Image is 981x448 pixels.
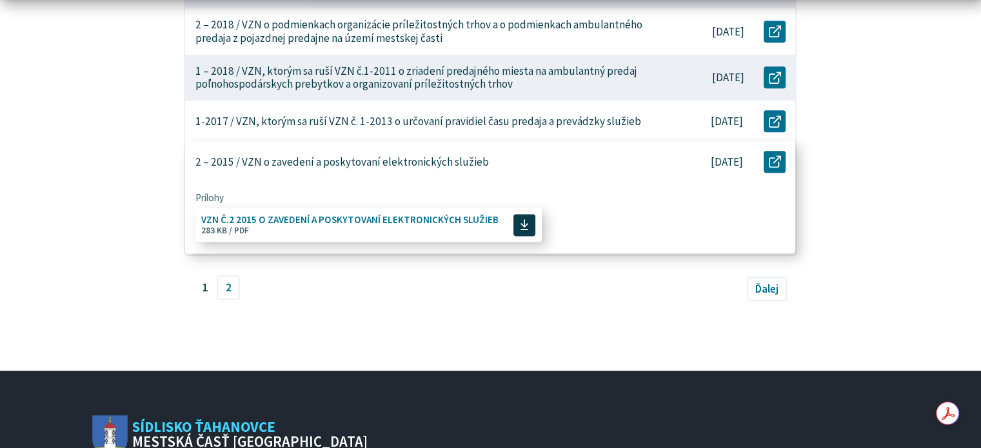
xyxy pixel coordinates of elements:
[195,115,641,128] p: 1-2017 / VZN, ktorým sa ruší VZN č. 1-2013 o určovaní pravidiel času predaja a prevádzky služieb
[195,192,786,204] span: Prílohy
[194,275,217,300] span: 1
[195,18,653,44] p: 2 – 2018 / VZN o podmienkach organizácie príležitostných trhov a o podmienkach ambulantného preda...
[201,215,499,224] span: VZN Č.2 2015 O ZAVEDENÍ A POSKYTOVANÍ ELEKTRONICKÝCH SLUŽIEB
[201,225,249,236] span: 283 KB / PDF
[755,282,778,296] span: Ďalej
[712,25,744,39] p: [DATE]
[711,155,743,169] p: [DATE]
[195,208,542,242] a: VZN Č.2 2015 O ZAVEDENÍ A POSKYTOVANÍ ELEKTRONICKÝCH SLUŽIEB 283 KB / PDF
[712,71,744,84] p: [DATE]
[195,155,489,169] p: 2 – 2015 / VZN o zavedení a poskytovaní elektronických služieb
[711,115,743,128] p: [DATE]
[195,64,653,91] p: 1 – 2018 / VZN, ktorým sa ruší VZN č.1-2011 o zriadení predajného miesta na ambulantný predaj poľ...
[747,277,788,301] a: Ďalej
[217,275,240,300] a: 2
